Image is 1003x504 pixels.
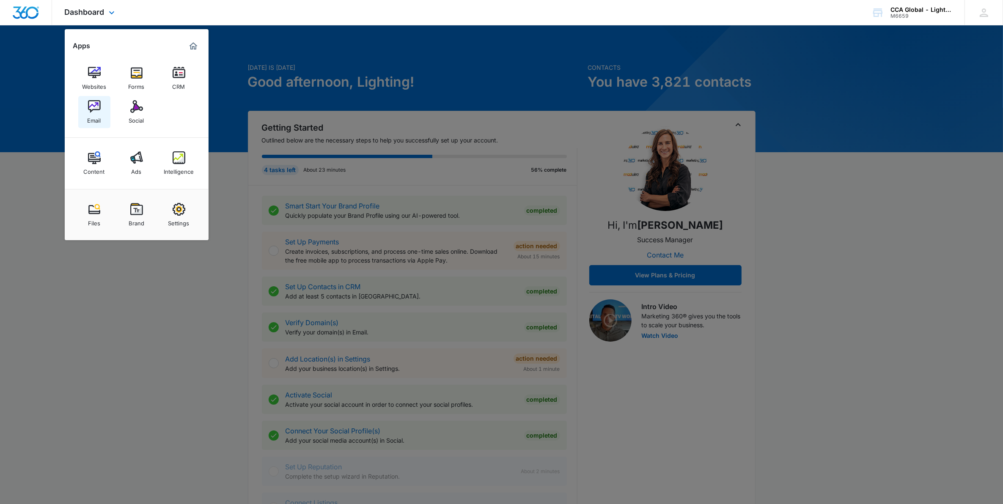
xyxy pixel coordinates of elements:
div: Intelligence [164,164,194,175]
div: CRM [173,79,185,90]
a: Brand [121,199,153,231]
div: Ads [132,164,142,175]
a: Forms [121,62,153,94]
div: Email [88,113,101,124]
a: Content [78,147,110,179]
div: account name [890,6,952,13]
span: Dashboard [65,8,104,16]
a: Files [78,199,110,231]
div: Websites [82,79,106,90]
div: Content [84,164,105,175]
h2: Apps [73,42,91,50]
a: Ads [121,147,153,179]
a: Email [78,96,110,128]
a: CRM [163,62,195,94]
div: Social [129,113,144,124]
a: Settings [163,199,195,231]
div: Files [88,216,100,227]
div: Settings [168,216,190,227]
div: Forms [129,79,145,90]
a: Websites [78,62,110,94]
a: Intelligence [163,147,195,179]
div: account id [890,13,952,19]
div: Brand [129,216,144,227]
a: Marketing 360® Dashboard [187,39,200,53]
a: Social [121,96,153,128]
